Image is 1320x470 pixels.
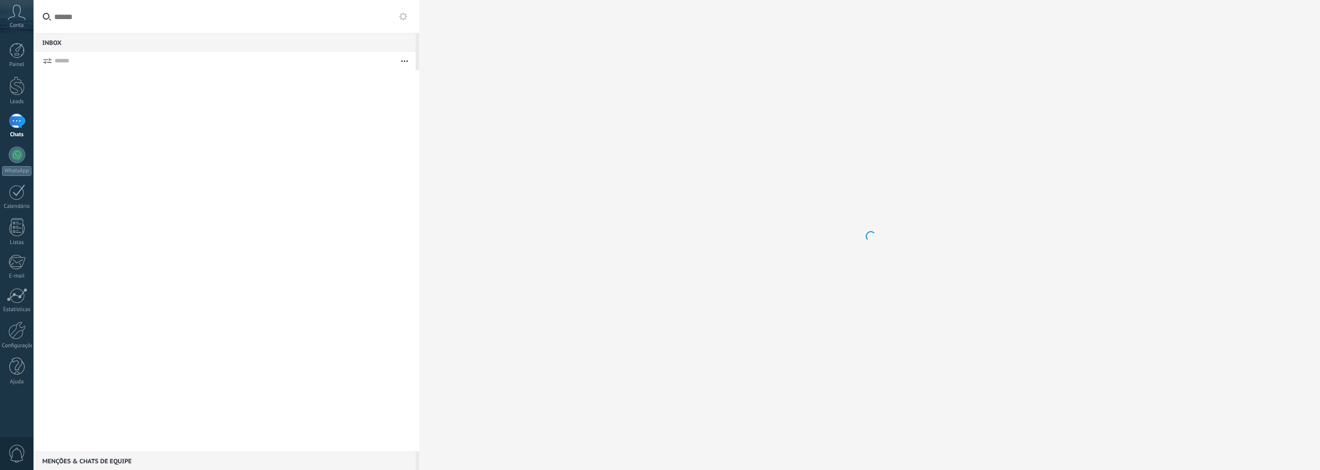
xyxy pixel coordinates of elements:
div: WhatsApp [2,166,31,176]
div: Menções & Chats de equipe [34,451,416,470]
div: Estatísticas [2,306,32,313]
div: Chats [2,132,32,138]
div: Painel [2,61,32,68]
div: Configurações [2,343,32,349]
span: Conta [10,22,24,29]
div: Ajuda [2,379,32,385]
div: Inbox [34,33,416,52]
div: Listas [2,239,32,246]
div: Calendário [2,203,32,210]
div: Leads [2,99,32,105]
div: E-mail [2,273,32,280]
